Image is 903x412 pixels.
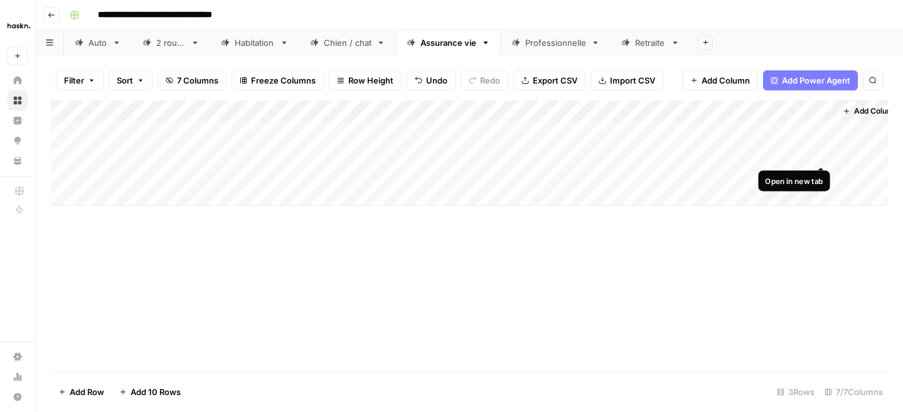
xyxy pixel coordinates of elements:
[8,131,28,151] a: Opportunities
[329,70,402,90] button: Row Height
[70,386,104,398] span: Add Row
[8,90,28,111] a: Browse
[88,36,107,49] div: Auto
[763,70,858,90] button: Add Power Agent
[299,30,396,55] a: Chien / chat
[525,36,586,49] div: Professionnelle
[513,70,585,90] button: Export CSV
[132,30,210,55] a: 2 roues
[8,10,28,41] button: Workspace: Haskn
[682,70,758,90] button: Add Column
[766,175,823,187] div: Open in new tab
[156,36,186,49] div: 2 roues
[420,36,476,49] div: Assurance vie
[772,382,820,402] div: 3 Rows
[117,74,133,87] span: Sort
[64,30,132,55] a: Auto
[610,74,655,87] span: Import CSV
[109,70,152,90] button: Sort
[8,387,28,407] button: Help + Support
[210,30,299,55] a: Habitation
[324,36,371,49] div: Chien / chat
[112,382,188,402] button: Add 10 Rows
[8,347,28,367] a: Settings
[611,30,690,55] a: Retraite
[782,74,850,87] span: Add Power Agent
[51,382,112,402] button: Add Row
[820,382,888,402] div: 7/7 Columns
[235,36,275,49] div: Habitation
[590,70,663,90] button: Import CSV
[8,367,28,387] a: Usage
[533,74,577,87] span: Export CSV
[8,14,30,37] img: Haskn Logo
[407,70,456,90] button: Undo
[8,111,28,131] a: Insights
[461,70,508,90] button: Redo
[232,70,324,90] button: Freeze Columns
[501,30,611,55] a: Professionnelle
[251,74,316,87] span: Freeze Columns
[158,70,227,90] button: 7 Columns
[854,106,898,117] span: Add Column
[64,74,84,87] span: Filter
[56,70,104,90] button: Filter
[177,74,218,87] span: 7 Columns
[480,74,500,87] span: Redo
[635,36,666,49] div: Retraite
[396,30,501,55] a: Assurance vie
[131,386,181,398] span: Add 10 Rows
[426,74,447,87] span: Undo
[702,74,750,87] span: Add Column
[8,70,28,90] a: Home
[8,151,28,171] a: Your Data
[838,103,903,119] button: Add Column
[348,74,393,87] span: Row Height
